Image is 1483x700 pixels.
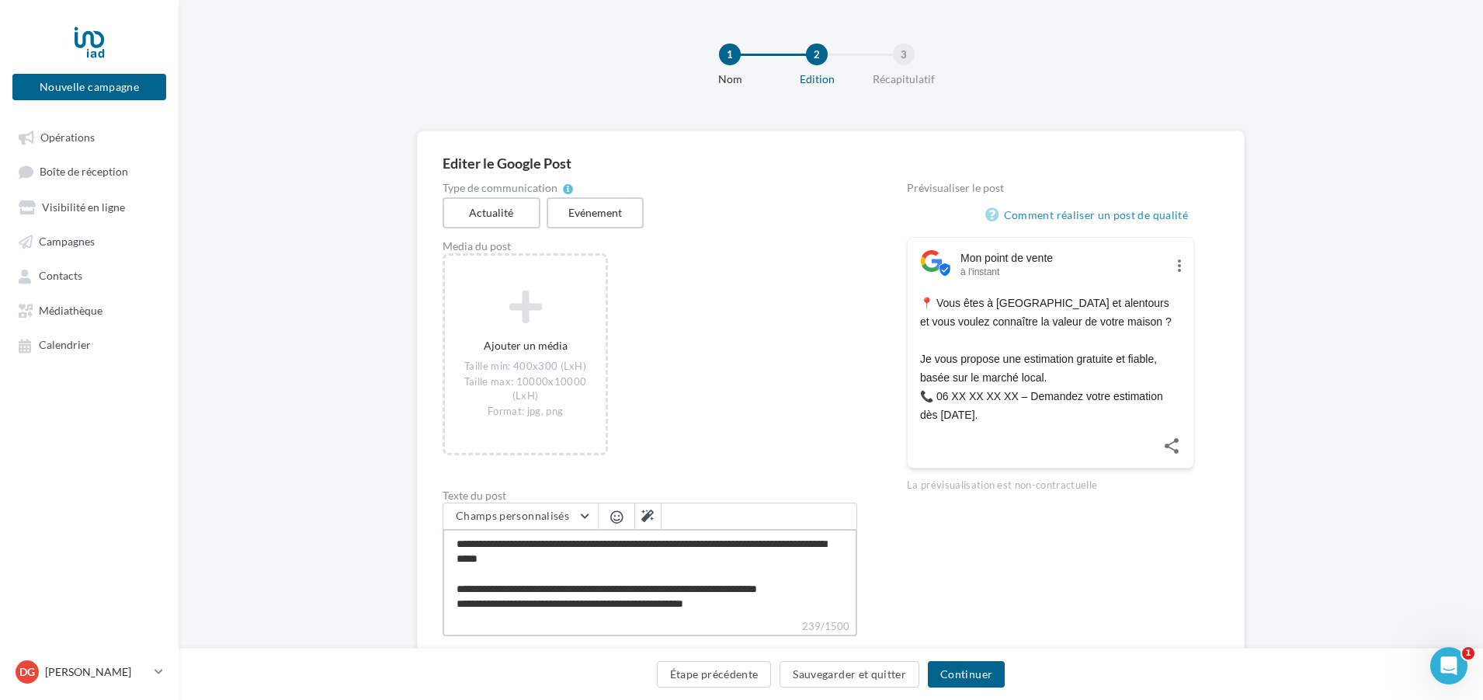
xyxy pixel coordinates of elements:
a: Visibilité en ligne [9,193,169,221]
div: 2 [806,44,828,65]
a: Campagnes [9,227,169,255]
span: DG [19,664,35,680]
div: 1 [719,44,741,65]
label: Evénement [547,197,644,228]
a: Opérations [9,123,169,151]
iframe: Intercom live chat [1430,647,1467,684]
label: Actualité [443,197,540,228]
span: Champs personnalisés [456,509,569,522]
button: Champs personnalisés [443,503,598,530]
div: à l'instant [960,266,1165,278]
label: Texte du post [443,490,857,501]
a: Contacts [9,261,169,289]
a: DG [PERSON_NAME] [12,657,166,687]
a: Comment réaliser un post de qualité [985,206,1194,225]
a: Boîte de réception [9,157,169,186]
p: [PERSON_NAME] [45,664,148,680]
a: Calendrier [9,330,169,358]
button: Continuer [928,661,1005,688]
a: Médiathèque [9,296,169,324]
div: Prévisualiser le post [907,183,1194,193]
span: 1 [1462,647,1474,660]
div: Mon point de vente [960,250,1165,266]
span: Type de communication [443,183,557,193]
button: Nouvelle campagne [12,74,166,100]
span: Calendrier [39,339,91,352]
button: Étape précédente [657,661,772,688]
div: 3 [893,44,915,65]
div: Edition [767,71,867,87]
div: Editer le Google Post [443,156,1219,170]
span: Boîte de réception [40,165,128,179]
div: Récapitulatif [854,71,953,87]
div: La prévisualisation est non-contractuelle [907,472,1194,493]
button: Sauvegarder et quitter [780,661,919,688]
span: Médiathèque [39,304,102,317]
span: Campagnes [39,235,95,248]
div: Nom [680,71,780,87]
span: Contacts [39,270,82,283]
div: Media du post [443,241,857,252]
span: Opérations [40,131,95,144]
label: 239/1500 [443,618,857,636]
span: Visibilité en ligne [42,200,125,214]
div: 📍 Vous êtes à [GEOGRAPHIC_DATA] et alentours et vous voulez connaître la valeur de votre maison ?... [920,294,1181,424]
